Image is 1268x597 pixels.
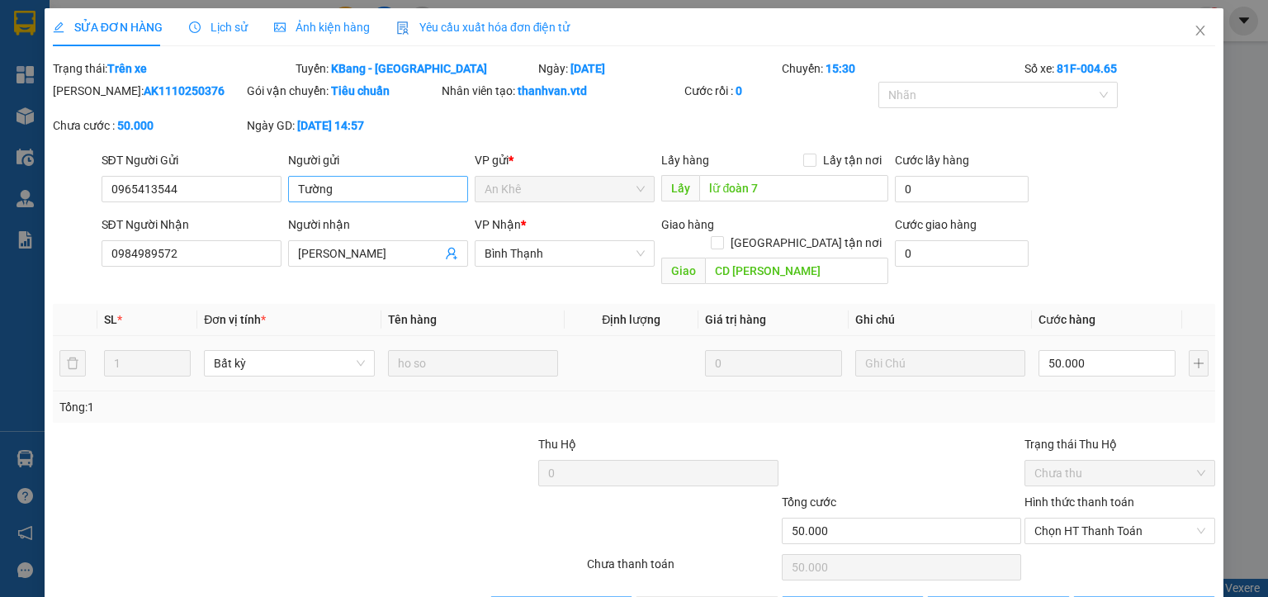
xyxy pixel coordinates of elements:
span: Lấy hàng [661,154,709,167]
span: Định lượng [602,313,660,326]
span: Giao hàng [661,218,714,231]
b: 50.000 [117,119,154,132]
span: Lấy [661,175,699,201]
div: Nhân viên tạo: [442,82,681,100]
b: thanhvan.vtd [518,84,587,97]
b: [DATE] [570,62,605,75]
div: Chưa thanh toán [585,555,779,584]
span: Giá trị hàng [705,313,766,326]
div: Ngày GD: [247,116,438,135]
b: [DATE] 14:57 [297,119,364,132]
span: Ảnh kiện hàng [274,21,370,34]
b: Trên xe [107,62,147,75]
input: Ghi Chú [855,350,1025,377]
span: VP Nhận [475,218,521,231]
span: Cước hàng [1039,313,1095,326]
div: Người nhận [288,216,468,234]
div: SĐT Người Gửi [102,151,282,169]
span: An Khê [485,177,645,201]
div: Trạng thái Thu Hộ [1024,435,1215,453]
b: 15:30 [826,62,855,75]
b: KBang - [GEOGRAPHIC_DATA] [331,62,487,75]
input: Cước giao hàng [895,240,1029,267]
div: VP gửi [475,151,655,169]
span: SL [104,313,117,326]
span: Lịch sử [189,21,248,34]
label: Hình thức thanh toán [1024,495,1134,509]
input: Dọc đường [699,175,888,201]
div: SĐT Người Nhận [102,216,282,234]
div: Chuyến: [780,59,1023,78]
div: Trạng thái: [51,59,294,78]
img: icon [396,21,409,35]
span: Đơn vị tính [204,313,266,326]
input: VD: Bàn, Ghế [388,350,558,377]
span: clock-circle [189,21,201,33]
div: Gói vận chuyển: [247,82,438,100]
input: Cước lấy hàng [895,176,1029,202]
span: Thu Hộ [538,438,576,451]
span: SỬA ĐƠN HÀNG [53,21,163,34]
span: user-add [445,247,458,260]
div: Người gửi [288,151,468,169]
span: Chưa thu [1034,461,1205,486]
div: Số xe: [1023,59,1217,78]
div: Tuyến: [294,59,537,78]
div: Chưa cước : [53,116,244,135]
label: Cước lấy hàng [895,154,969,167]
b: 81F-004.65 [1057,62,1117,75]
input: 0 [705,350,842,377]
span: Bình Thạnh [485,241,645,266]
div: Tổng: 1 [59,398,490,416]
button: Close [1177,8,1223,54]
span: close [1194,24,1207,37]
div: Ngày: [537,59,779,78]
button: plus [1189,350,1209,377]
span: Tổng cước [782,495,836,509]
span: Chọn HT Thanh Toán [1034,519,1205,543]
span: Tên hàng [388,313,437,326]
span: Giao [661,258,705,284]
span: Lấy tận nơi [816,151,888,169]
span: Bất kỳ [214,351,364,376]
input: Dọc đường [705,258,888,284]
span: edit [53,21,64,33]
b: AK1110250376 [144,84,225,97]
span: [GEOGRAPHIC_DATA] tận nơi [724,234,888,252]
th: Ghi chú [849,304,1032,336]
label: Cước giao hàng [895,218,977,231]
span: picture [274,21,286,33]
button: delete [59,350,86,377]
span: Yêu cầu xuất hóa đơn điện tử [396,21,570,34]
div: [PERSON_NAME]: [53,82,244,100]
div: Cước rồi : [684,82,875,100]
b: Tiêu chuẩn [331,84,390,97]
b: 0 [736,84,742,97]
